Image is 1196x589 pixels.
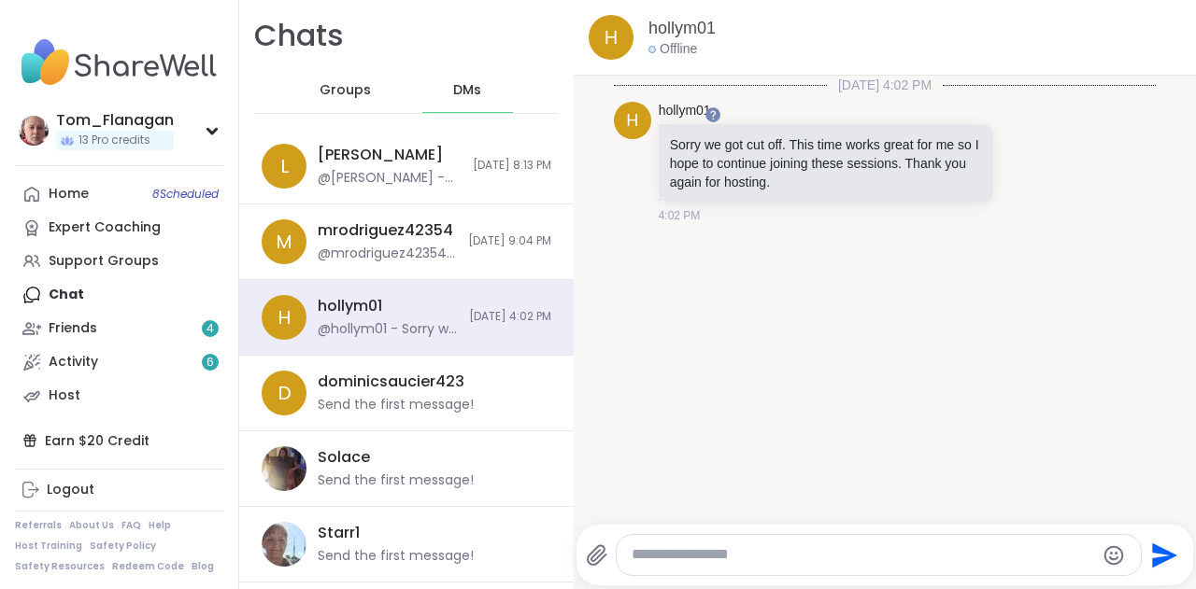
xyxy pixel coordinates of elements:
div: [PERSON_NAME] [318,145,443,165]
div: Host [49,386,80,405]
span: 13 Pro credits [78,133,150,148]
a: Home8Scheduled [15,177,223,211]
span: 6 [206,355,214,371]
div: Support Groups [49,252,159,271]
div: Starr1 [318,523,360,543]
span: 4:02 PM [659,207,701,224]
div: Home [49,185,89,203]
div: Send the first message! [318,396,474,414]
a: Expert Coaching [15,211,223,245]
div: dominicsaucier423 [318,372,464,392]
a: Help [149,519,171,532]
a: About Us [69,519,114,532]
a: FAQ [121,519,141,532]
img: https://sharewell-space-live.sfo3.digitaloceanspaces.com/user-generated/57d9af1f-2061-41f3-8715-3... [262,446,306,491]
a: Referrals [15,519,62,532]
a: Support Groups [15,245,223,278]
div: Logout [47,481,94,499]
div: Offline [648,40,697,59]
a: hollym01 [648,17,716,40]
div: @hollym01 - Sorry we got cut off. This time works great for me so I hope to continue joining thes... [318,320,458,339]
div: Activity [49,353,98,372]
a: Logout [15,473,223,507]
img: Tom_Flanagan [19,116,49,146]
span: h [626,108,638,133]
span: 8 Scheduled [152,187,219,202]
a: Host [15,379,223,413]
span: DMs [453,81,481,100]
textarea: Type your message [632,545,1094,565]
div: mrodriguez42354 [318,220,453,241]
div: Send the first message! [318,471,474,490]
span: [DATE] 4:02 PM [469,309,551,325]
img: ShareWell Nav Logo [15,30,223,95]
a: Activity6 [15,345,223,379]
span: 4 [206,321,214,337]
div: Tom_Flanagan [56,110,174,131]
a: Redeem Code [112,560,184,573]
a: Blog [192,560,214,573]
iframe: Spotlight [705,107,720,122]
div: Friends [49,319,97,338]
span: d [278,379,292,407]
a: Safety Policy [90,540,156,553]
p: Sorry we got cut off. This time works great for me so I hope to continue joining these sessions. ... [670,135,982,191]
span: Groups [320,81,371,100]
button: Emoji picker [1103,544,1125,567]
span: L [280,152,289,180]
a: Host Training [15,540,82,553]
a: hollym01 [659,102,711,120]
a: Safety Resources [15,560,105,573]
span: h [278,303,291,331]
button: Send [1142,534,1184,576]
span: [DATE] 4:02 PM [827,76,943,94]
img: https://sharewell-space-live.sfo3.digitaloceanspaces.com/user-generated/edd6d43e-f7ba-4b30-a199-e... [262,522,306,567]
div: Send the first message! [318,547,474,566]
span: [DATE] 8:13 PM [473,158,551,174]
a: Friends4 [15,312,223,345]
div: hollym01 [318,296,382,316]
span: m [276,228,292,256]
div: @mrodriguez42354 - [PERSON_NAME] how you doing? [318,245,457,263]
h1: Chats [254,15,344,57]
span: h [605,23,618,51]
div: Solace [318,447,370,468]
div: @[PERSON_NAME] - Thank you for befriending me. Sorry I haven't text sooner. I hope that you had a... [318,169,462,188]
div: Expert Coaching [49,218,161,237]
div: Earn $20 Credit [15,424,223,457]
span: [DATE] 9:04 PM [468,233,551,249]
